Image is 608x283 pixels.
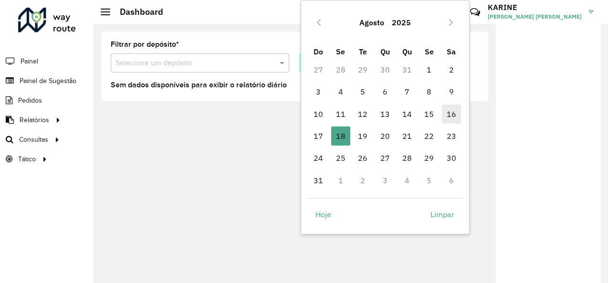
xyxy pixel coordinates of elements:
[309,82,328,101] span: 3
[440,125,462,147] td: 23
[359,47,367,56] span: Te
[396,59,418,81] td: 31
[442,82,461,101] span: 9
[18,154,36,164] span: Tático
[353,148,372,168] span: 26
[376,82,395,101] span: 6
[488,12,582,21] span: [PERSON_NAME] [PERSON_NAME]
[307,125,329,147] td: 17
[430,209,454,220] span: Limpar
[307,81,329,103] td: 3
[443,15,459,30] button: Next Month
[396,147,418,169] td: 28
[331,126,350,146] span: 18
[311,15,326,30] button: Previous Month
[419,148,439,168] span: 29
[440,103,462,125] td: 16
[440,81,462,103] td: 9
[447,47,456,56] span: Sa
[309,105,328,124] span: 10
[309,126,328,146] span: 17
[331,82,350,101] span: 4
[418,103,440,125] td: 15
[398,126,417,146] span: 21
[376,105,395,124] span: 13
[442,60,461,79] span: 2
[352,103,374,125] td: 12
[418,169,440,191] td: 5
[374,169,396,191] td: 3
[419,82,439,101] span: 8
[442,126,461,146] span: 23
[398,82,417,101] span: 7
[330,125,352,147] td: 18
[315,209,331,220] span: Hoje
[488,3,582,12] h3: KARINE
[418,147,440,169] td: 29
[353,126,372,146] span: 19
[425,47,434,56] span: Se
[374,125,396,147] td: 20
[309,148,328,168] span: 24
[110,7,163,17] h2: Dashboard
[352,59,374,81] td: 29
[418,59,440,81] td: 1
[398,148,417,168] span: 28
[336,47,345,56] span: Se
[380,47,390,56] span: Qu
[440,147,462,169] td: 30
[418,125,440,147] td: 22
[396,169,418,191] td: 4
[442,148,461,168] span: 30
[396,103,418,125] td: 14
[396,125,418,147] td: 21
[374,59,396,81] td: 30
[440,59,462,81] td: 2
[374,81,396,103] td: 6
[353,82,372,101] span: 5
[111,79,287,91] label: Sem dados disponíveis para exibir o relatório diário
[418,81,440,103] td: 8
[374,103,396,125] td: 13
[419,126,439,146] span: 22
[352,169,374,191] td: 2
[330,147,352,169] td: 25
[307,59,329,81] td: 27
[374,147,396,169] td: 27
[330,169,352,191] td: 1
[330,103,352,125] td: 11
[465,2,485,22] a: Contato Rápido
[398,105,417,124] span: 14
[376,148,395,168] span: 27
[307,103,329,125] td: 10
[356,11,388,34] button: Choose Month
[376,126,395,146] span: 20
[20,115,49,125] span: Relatórios
[396,81,418,103] td: 7
[353,105,372,124] span: 12
[442,105,461,124] span: 16
[307,205,339,224] button: Hoje
[352,81,374,103] td: 5
[20,76,76,86] span: Painel de Sugestão
[309,171,328,190] span: 31
[419,105,439,124] span: 15
[331,148,350,168] span: 25
[18,95,42,105] span: Pedidos
[307,147,329,169] td: 24
[330,59,352,81] td: 28
[307,169,329,191] td: 31
[352,147,374,169] td: 26
[330,81,352,103] td: 4
[419,60,439,79] span: 1
[331,105,350,124] span: 11
[352,125,374,147] td: 19
[19,135,48,145] span: Consultas
[388,11,415,34] button: Choose Year
[111,39,179,50] label: Filtrar por depósito
[440,169,462,191] td: 6
[314,47,323,56] span: Do
[21,56,38,66] span: Painel
[402,47,412,56] span: Qu
[422,205,462,224] button: Limpar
